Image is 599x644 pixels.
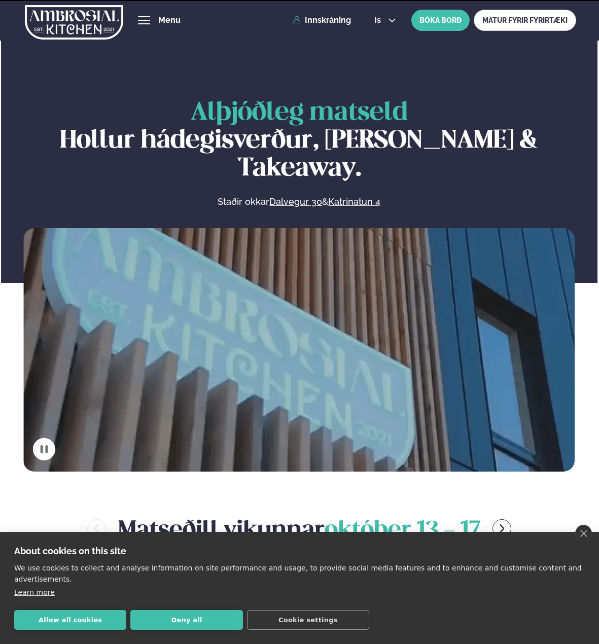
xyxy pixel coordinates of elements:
[247,610,369,630] button: Cookie settings
[23,99,575,184] h1: Hollur hádegisverður, [PERSON_NAME] & Takeaway.
[325,520,480,542] span: október 13 - 17
[293,16,351,25] a: Innskráning
[374,16,384,24] span: is
[108,196,491,208] p: Staðir okkar &
[130,610,242,630] button: Deny all
[14,546,126,556] strong: About cookies on this site
[328,196,380,208] a: Katrinatun 4
[14,588,55,596] a: Learn more
[25,2,124,43] img: logo
[118,512,480,545] h2: Matseðill vikunnar
[87,519,106,538] button: menu-btn-left
[138,14,150,26] button: hamburger
[14,562,585,585] p: We use cookies to collect and analyse information on site performance and usage, to provide socia...
[191,101,408,125] span: Alþjóðleg matseld
[14,610,126,630] button: Allow all cookies
[366,16,404,24] button: is
[269,196,322,208] a: Dalvegur 30
[575,525,592,542] a: close
[411,10,470,31] button: BÓKA BORÐ
[474,10,576,31] a: MATUR FYRIR FYRIRTÆKI
[492,519,511,538] button: menu-btn-right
